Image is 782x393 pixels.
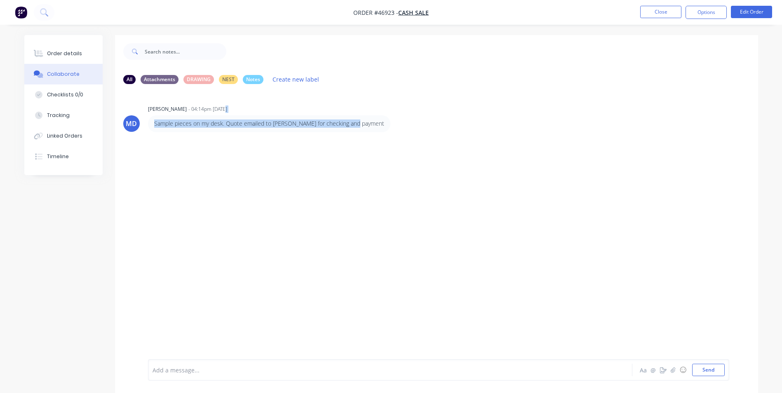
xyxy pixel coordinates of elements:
[47,70,80,78] div: Collaborate
[686,6,727,19] button: Options
[24,105,103,126] button: Tracking
[148,105,187,113] div: [PERSON_NAME]
[145,43,226,60] input: Search notes...
[639,365,648,375] button: Aa
[731,6,772,18] button: Edit Order
[47,50,82,57] div: Order details
[47,132,82,140] div: Linked Orders
[678,365,688,375] button: ☺
[640,6,681,18] button: Close
[219,75,238,84] div: NEST
[183,75,214,84] div: DRAWING
[47,91,83,98] div: Checklists 0/0
[24,43,103,64] button: Order details
[648,365,658,375] button: @
[141,75,178,84] div: Attachments
[353,9,398,16] span: Order #46923 -
[15,6,27,19] img: Factory
[24,146,103,167] button: Timeline
[24,84,103,105] button: Checklists 0/0
[24,126,103,146] button: Linked Orders
[47,112,70,119] div: Tracking
[243,75,263,84] div: Notes
[24,64,103,84] button: Collaborate
[692,364,725,376] button: Send
[123,75,136,84] div: All
[398,9,429,16] a: CASH SALE
[154,119,384,128] p: Sample pieces on my desk. Quote emailed to [PERSON_NAME] for checking and payment
[188,105,227,113] div: - 04:14pm [DATE]
[268,74,324,85] button: Create new label
[47,153,69,160] div: Timeline
[126,119,137,129] div: MD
